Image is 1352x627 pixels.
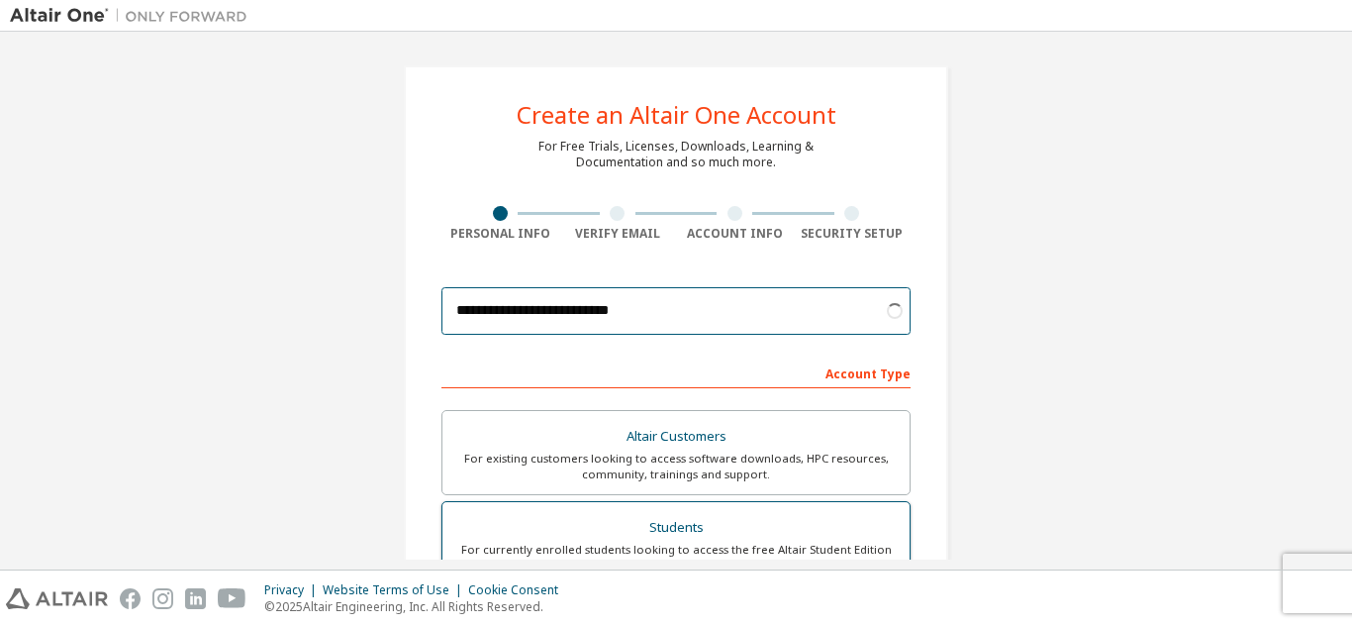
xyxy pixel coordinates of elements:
div: Create an Altair One Account [517,103,836,127]
div: Privacy [264,582,323,598]
img: instagram.svg [152,588,173,609]
div: Account Type [441,357,911,388]
div: Cookie Consent [468,582,570,598]
img: youtube.svg [218,588,246,609]
div: For existing customers looking to access software downloads, HPC resources, community, trainings ... [454,451,898,482]
img: Altair One [10,6,257,26]
p: © 2025 Altair Engineering, Inc. All Rights Reserved. [264,598,570,615]
img: facebook.svg [120,588,141,609]
div: Altair Customers [454,423,898,451]
div: Account Info [676,226,794,242]
div: Students [454,514,898,542]
div: Website Terms of Use [323,582,468,598]
div: Verify Email [559,226,677,242]
img: altair_logo.svg [6,588,108,609]
img: linkedin.svg [185,588,206,609]
div: For currently enrolled students looking to access the free Altair Student Edition bundle and all ... [454,542,898,574]
div: Personal Info [441,226,559,242]
div: For Free Trials, Licenses, Downloads, Learning & Documentation and so much more. [538,139,814,170]
div: Security Setup [794,226,912,242]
